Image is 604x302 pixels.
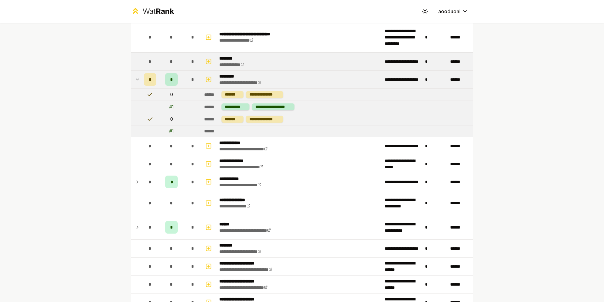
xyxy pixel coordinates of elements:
[433,6,473,17] button: aooduoni
[169,104,174,110] div: # 1
[169,128,174,134] div: # 1
[143,6,174,16] div: Wat
[438,8,461,15] span: aooduoni
[156,7,174,16] span: Rank
[159,89,184,101] td: 0
[131,6,174,16] a: WatRank
[159,113,184,125] td: 0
